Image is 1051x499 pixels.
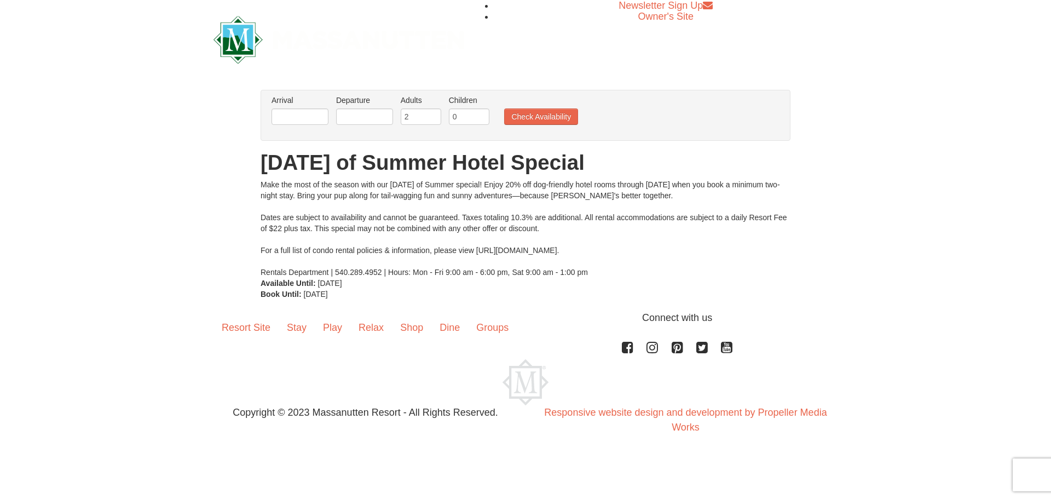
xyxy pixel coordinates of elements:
[213,25,464,51] a: Massanutten Resort
[279,311,315,345] a: Stay
[261,279,316,288] strong: Available Until:
[449,95,489,106] label: Children
[504,108,578,125] button: Check Availability
[468,311,517,345] a: Groups
[304,290,328,299] span: [DATE]
[544,407,827,433] a: Responsive website design and development by Propeller Media Works
[350,311,392,345] a: Relax
[272,95,328,106] label: Arrival
[261,179,790,278] div: Make the most of the season with our [DATE] of Summer special! Enjoy 20% off dog-friendly hotel r...
[261,290,302,299] strong: Book Until:
[401,95,441,106] label: Adults
[638,11,694,22] a: Owner's Site
[315,311,350,345] a: Play
[205,405,525,420] p: Copyright © 2023 Massanutten Resort - All Rights Reserved.
[213,16,464,64] img: Massanutten Resort Logo
[431,311,468,345] a: Dine
[392,311,431,345] a: Shop
[503,359,548,405] img: Massanutten Resort Logo
[318,279,342,288] span: [DATE]
[261,152,790,174] h1: [DATE] of Summer Hotel Special
[213,311,838,325] p: Connect with us
[336,95,393,106] label: Departure
[213,311,279,345] a: Resort Site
